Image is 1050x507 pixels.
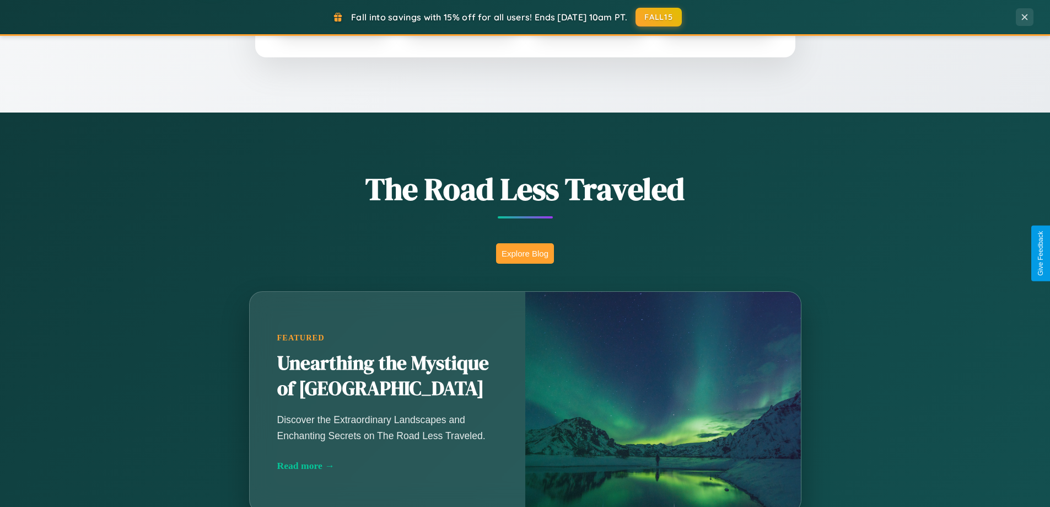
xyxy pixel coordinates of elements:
h2: Unearthing the Mystique of [GEOGRAPHIC_DATA] [277,351,498,402]
span: Fall into savings with 15% off for all users! Ends [DATE] 10am PT. [351,12,627,23]
div: Give Feedback [1037,231,1044,276]
button: Explore Blog [496,243,554,264]
div: Read more → [277,460,498,472]
p: Discover the Extraordinary Landscapes and Enchanting Secrets on The Road Less Traveled. [277,412,498,443]
h1: The Road Less Traveled [195,168,856,210]
button: FALL15 [636,8,682,26]
div: Featured [277,333,498,343]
